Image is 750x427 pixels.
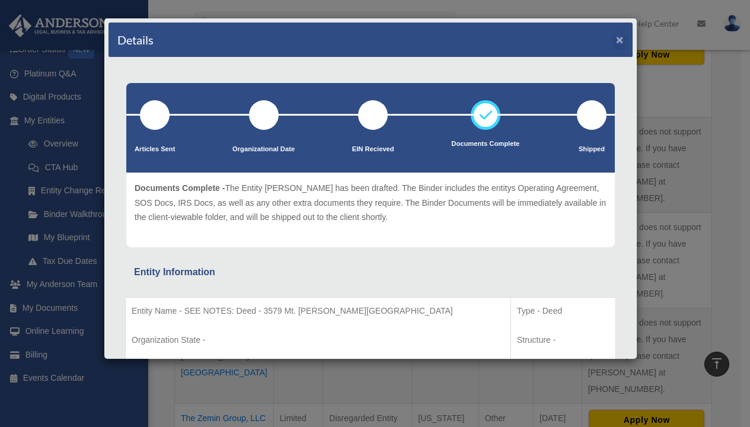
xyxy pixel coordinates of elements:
[117,31,154,48] h4: Details
[135,144,175,155] p: Articles Sent
[132,333,505,348] p: Organization State -
[132,304,505,318] p: Entity Name - SEE NOTES: Deed - 3579 Mt. [PERSON_NAME][GEOGRAPHIC_DATA]
[135,181,607,225] p: The Entity [PERSON_NAME] has been drafted. The Binder includes the entitys Operating Agreement, S...
[134,264,607,281] div: Entity Information
[517,304,609,318] p: Type - Deed
[616,33,624,46] button: ×
[232,144,295,155] p: Organizational Date
[517,333,609,348] p: Structure -
[352,144,394,155] p: EIN Recieved
[135,183,225,193] span: Documents Complete -
[451,138,519,150] p: Documents Complete
[577,144,607,155] p: Shipped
